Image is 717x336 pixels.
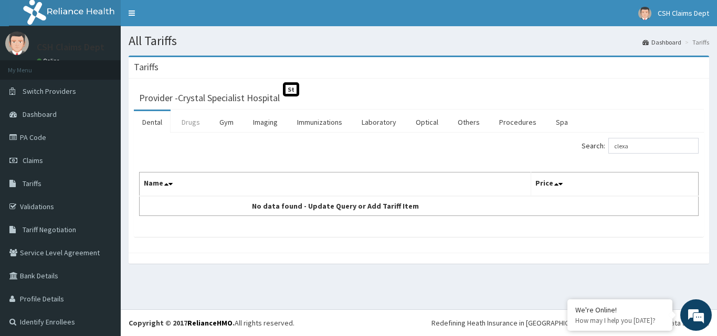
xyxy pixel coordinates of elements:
[23,110,57,119] span: Dashboard
[582,138,699,154] label: Search:
[140,196,531,216] td: No data found - Update Query or Add Tariff Item
[283,82,299,96] span: St
[547,111,576,133] a: Spa
[140,172,531,197] th: Name
[575,316,665,325] p: How may I help you today?
[23,225,76,234] span: Tariff Negotiation
[37,57,62,64] a: Online
[407,111,447,133] a: Optical
[638,7,651,20] img: User Image
[173,111,208,133] a: Drugs
[134,62,159,72] h3: Tariffs
[245,111,286,133] a: Imaging
[23,179,41,188] span: Tariffs
[608,138,699,154] input: Search:
[37,42,104,52] p: CSH Claims Dept
[187,318,233,328] a: RelianceHMO
[449,111,488,133] a: Others
[353,111,405,133] a: Laboratory
[531,172,699,197] th: Price
[134,111,171,133] a: Dental
[23,86,76,96] span: Switch Providers
[491,111,545,133] a: Procedures
[121,309,717,336] footer: All rights reserved.
[682,38,709,47] li: Tariffs
[129,318,235,328] strong: Copyright © 2017 .
[289,111,351,133] a: Immunizations
[642,38,681,47] a: Dashboard
[431,318,709,328] div: Redefining Heath Insurance in [GEOGRAPHIC_DATA] using Telemedicine and Data Science!
[211,111,242,133] a: Gym
[129,34,709,48] h1: All Tariffs
[5,31,29,55] img: User Image
[658,8,709,18] span: CSH Claims Dept
[23,156,43,165] span: Claims
[139,93,280,103] h3: Provider - Crystal Specialist Hospital
[575,305,665,315] div: We're Online!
